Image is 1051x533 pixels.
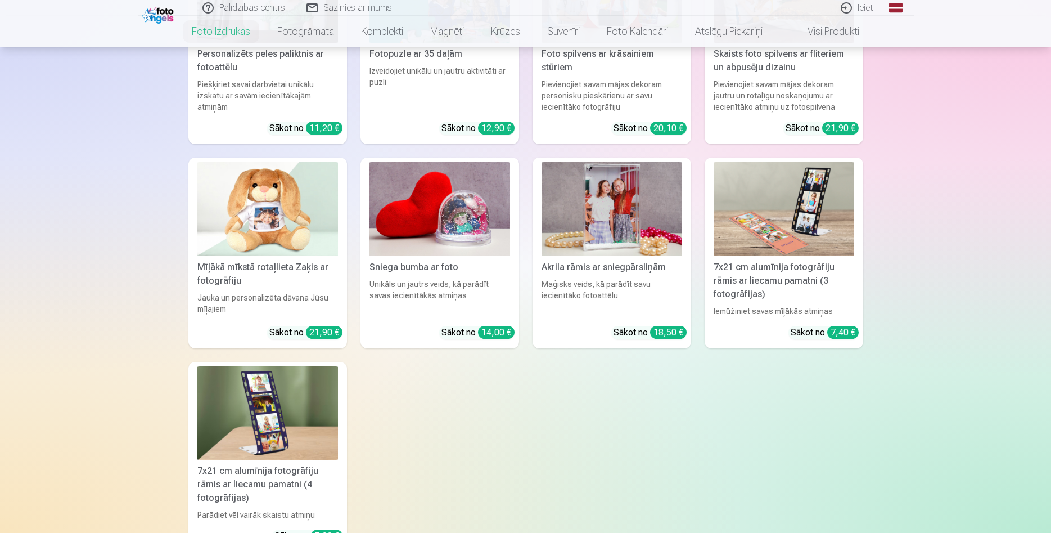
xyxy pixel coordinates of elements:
div: Fotopuzle ar 35 daļām [365,47,515,61]
a: Visi produkti [776,16,873,47]
div: Maģisks veids, kā parādīt savu iecienītāko fotoattēlu [537,279,687,317]
a: Komplekti [348,16,417,47]
img: Mīļākā mīkstā rotaļlieta Zaķis ar fotogrāfiju [197,162,338,256]
div: Sākot no [791,326,859,339]
a: Foto izdrukas [178,16,264,47]
div: Foto spilvens ar krāsainiem stūriem [537,47,687,74]
div: Skaists foto spilvens ar fliteriem un abpusēju dizainu [709,47,859,74]
a: Magnēti [417,16,477,47]
div: Parādiet vēl vairāk skaistu atmiņu [193,509,342,521]
a: Mīļākā mīkstā rotaļlieta Zaķis ar fotogrāfijuMīļākā mīkstā rotaļlieta Zaķis ar fotogrāfijuJauka u... [188,158,347,348]
div: 11,20 € [306,122,342,135]
a: Fotogrāmata [264,16,348,47]
div: Iemūžiniet savas mīļākās atmiņas [709,306,859,317]
a: Foto kalendāri [593,16,682,47]
div: Sākot no [441,122,515,135]
div: Akrila rāmis ar sniegpārsliņām [537,261,687,274]
div: 14,00 € [478,326,515,339]
div: Sākot no [614,326,687,339]
div: Piešķiriet savai darbvietai unikālu izskatu ar savām iecienītākajām atmiņām [193,79,342,113]
div: Sākot no [441,326,515,339]
a: Sniega bumba ar fotoSniega bumba ar fotoUnikāls un jautrs veids, kā parādīt savas iecienītākās at... [360,158,519,348]
div: Sākot no [786,122,859,135]
div: 21,90 € [822,122,859,135]
div: 20,10 € [650,122,687,135]
img: Akrila rāmis ar sniegpārsliņām [542,162,682,256]
div: Pievienojiet savam mājas dekoram personisku pieskārienu ar savu iecienītāko fotogrāfiju [537,79,687,113]
a: Krūzes [477,16,534,47]
div: Sākot no [269,326,342,339]
div: 7,40 € [827,326,859,339]
a: Suvenīri [534,16,593,47]
div: Izveidojiet unikālu un jautru aktivitāti ar puzli [365,65,515,113]
div: Pievienojiet savam mājas dekoram jautru un rotaļīgu noskaņojumu ar iecienītāko atmiņu uz fotospil... [709,79,859,113]
div: Unikāls un jautrs veids, kā parādīt savas iecienītākās atmiņas [365,279,515,317]
img: 7x21 cm alumīnija fotogrāfiju rāmis ar liecamu pamatni (4 fotogrāfijas) [197,366,338,460]
div: 12,90 € [478,122,515,135]
div: Mīļākā mīkstā rotaļlieta Zaķis ar fotogrāfiju [193,261,342,288]
div: 21,90 € [306,326,342,339]
a: Atslēgu piekariņi [682,16,776,47]
div: Sniega bumba ar foto [365,261,515,274]
img: Sniega bumba ar foto [369,162,510,256]
div: Sākot no [614,122,687,135]
div: 7x21 cm alumīnija fotogrāfiju rāmis ar liecamu pamatni (4 fotogrāfijas) [193,464,342,505]
img: 7x21 cm alumīnija fotogrāfiju rāmis ar liecamu pamatni (3 fotogrāfijas) [714,162,854,256]
div: 18,50 € [650,326,687,339]
a: 7x21 cm alumīnija fotogrāfiju rāmis ar liecamu pamatni (3 fotogrāfijas)7x21 cm alumīnija fotogrāf... [705,158,863,348]
img: /fa1 [142,5,177,24]
div: 7x21 cm alumīnija fotogrāfiju rāmis ar liecamu pamatni (3 fotogrāfijas) [709,261,859,301]
div: Jauka un personalizēta dāvana Jūsu mīļajiem [193,292,342,317]
div: Sākot no [269,122,342,135]
a: Akrila rāmis ar sniegpārsliņāmAkrila rāmis ar sniegpārsliņāmMaģisks veids, kā parādīt savu iecien... [533,158,691,348]
div: Personalizēts peles paliktnis ar fotoattēlu [193,47,342,74]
